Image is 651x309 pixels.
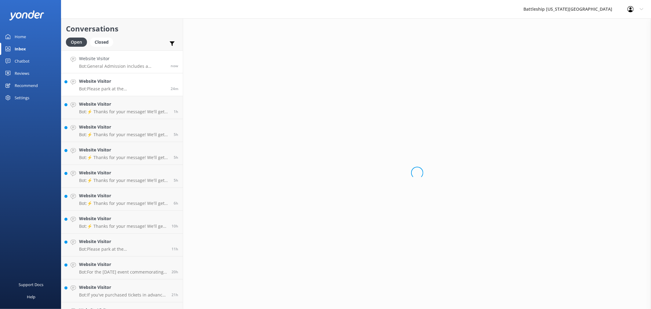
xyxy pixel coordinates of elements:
[90,38,113,47] div: Closed
[79,78,166,85] h4: Website Visitor
[66,38,90,45] a: Open
[15,79,38,92] div: Recommend
[15,92,29,104] div: Settings
[79,124,169,130] h4: Website Visitor
[9,10,44,20] img: yonder-white-logo.png
[172,292,178,297] span: Sep 01 2025 05:07pm (UTC -10:00) Pacific/Honolulu
[79,269,167,275] p: Bot: For the [DATE] event commemorating the 80th Anniversary of the End of World War II, you can ...
[61,96,183,119] a: Website VisitorBot:⚡ Thanks for your message! We'll get back to you as soon as we can. In the mea...
[15,67,29,79] div: Reviews
[19,278,44,291] div: Support Docs
[79,292,167,298] p: Bot: If you've purchased tickets in advance, your confirmation will come via email with a receipt...
[61,119,183,142] a: Website VisitorBot:⚡ Thanks for your message! We'll get back to you as soon as we can. In the mea...
[61,188,183,211] a: Website VisitorBot:⚡ Thanks for your message! We'll get back to you as soon as we can. In the mea...
[174,201,178,206] span: Sep 02 2025 07:47am (UTC -10:00) Pacific/Honolulu
[61,256,183,279] a: Website VisitorBot:For the [DATE] event commemorating the 80th Anniversary of the End of World Wa...
[79,86,166,92] p: Bot: Please park at the [GEOGRAPHIC_DATA] parking lot, which has a fee of $7, and then take the s...
[15,31,26,43] div: Home
[79,147,169,153] h4: Website Visitor
[172,269,178,274] span: Sep 01 2025 05:42pm (UTC -10:00) Pacific/Honolulu
[172,224,178,229] span: Sep 02 2025 04:10am (UTC -10:00) Pacific/Honolulu
[174,155,178,160] span: Sep 02 2025 08:50am (UTC -10:00) Pacific/Honolulu
[61,279,183,302] a: Website VisitorBot:If you've purchased tickets in advance, your confirmation will come via email ...
[79,64,166,69] p: Bot: General Admission includes a complimentary 35-minute guided tour in Japanese. After the guid...
[79,284,167,291] h4: Website Visitor
[79,101,169,107] h4: Website Visitor
[15,43,26,55] div: Inbox
[79,246,167,252] p: Bot: Please park at the [GEOGRAPHIC_DATA] parking lot, which has a fee of $7, and then take the s...
[79,55,166,62] h4: Website Visitor
[79,132,169,137] p: Bot: ⚡ Thanks for your message! We'll get back to you as soon as we can. In the meantime, feel fr...
[79,109,169,115] p: Bot: ⚡ Thanks for your message! We'll get back to you as soon as we can. In the meantime, feel fr...
[79,224,167,229] p: Bot: ⚡ Thanks for your message! We'll get back to you as soon as we can. In the meantime, feel fr...
[15,55,30,67] div: Chatbot
[79,261,167,268] h4: Website Visitor
[79,201,169,206] p: Bot: ⚡ Thanks for your message! We'll get back to you as soon as we can. In the meantime, feel fr...
[79,192,169,199] h4: Website Visitor
[27,291,35,303] div: Help
[61,211,183,234] a: Website VisitorBot:⚡ Thanks for your message! We'll get back to you as soon as we can. In the mea...
[61,50,183,73] a: Website VisitorBot:General Admission includes a complimentary 35-minute guided tour in Japanese. ...
[174,178,178,183] span: Sep 02 2025 08:49am (UTC -10:00) Pacific/Honolulu
[61,165,183,188] a: Website VisitorBot:⚡ Thanks for your message! We'll get back to you as soon as we can. In the mea...
[61,142,183,165] a: Website VisitorBot:⚡ Thanks for your message! We'll get back to you as soon as we can. In the mea...
[79,155,169,160] p: Bot: ⚡ Thanks for your message! We'll get back to you as soon as we can. In the meantime, feel fr...
[171,86,178,91] span: Sep 02 2025 02:01pm (UTC -10:00) Pacific/Honolulu
[79,215,167,222] h4: Website Visitor
[61,234,183,256] a: Website VisitorBot:Please park at the [GEOGRAPHIC_DATA] parking lot, which has a fee of $7, and t...
[79,178,169,183] p: Bot: ⚡ Thanks for your message! We'll get back to you as soon as we can. In the meantime, feel fr...
[61,73,183,96] a: Website VisitorBot:Please park at the [GEOGRAPHIC_DATA] parking lot, which has a fee of $7, and t...
[66,23,178,35] h2: Conversations
[66,38,87,47] div: Open
[79,238,167,245] h4: Website Visitor
[171,63,178,68] span: Sep 02 2025 02:25pm (UTC -10:00) Pacific/Honolulu
[172,246,178,252] span: Sep 02 2025 02:59am (UTC -10:00) Pacific/Honolulu
[79,169,169,176] h4: Website Visitor
[174,109,178,114] span: Sep 02 2025 01:07pm (UTC -10:00) Pacific/Honolulu
[90,38,116,45] a: Closed
[174,132,178,137] span: Sep 02 2025 08:53am (UTC -10:00) Pacific/Honolulu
